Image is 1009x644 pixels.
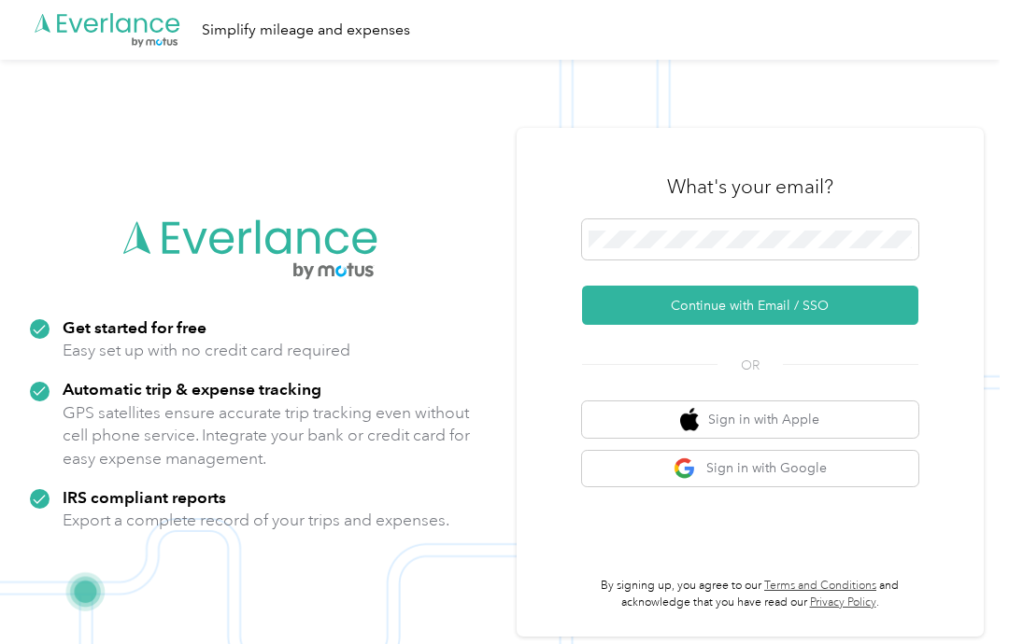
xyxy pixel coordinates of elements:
[63,317,206,337] strong: Get started for free
[202,19,410,42] div: Simplify mileage and expenses
[63,509,449,532] p: Export a complete record of your trips and expenses.
[63,379,321,399] strong: Automatic trip & expense tracking
[63,487,226,507] strong: IRS compliant reports
[667,174,833,200] h3: What's your email?
[680,408,699,431] img: apple logo
[582,286,918,325] button: Continue with Email / SSO
[582,578,918,610] p: By signing up, you agree to our and acknowledge that you have read our .
[718,356,783,375] span: OR
[582,401,918,438] button: apple logoSign in with Apple
[582,451,918,487] button: google logoSign in with Google
[63,339,350,362] p: Easy set up with no credit card required
[764,579,876,593] a: Terms and Conditions
[63,401,471,470] p: GPS satellites ensure accurate trip tracking even without cell phone service. Integrate your bank...
[674,457,697,481] img: google logo
[810,595,876,609] a: Privacy Policy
